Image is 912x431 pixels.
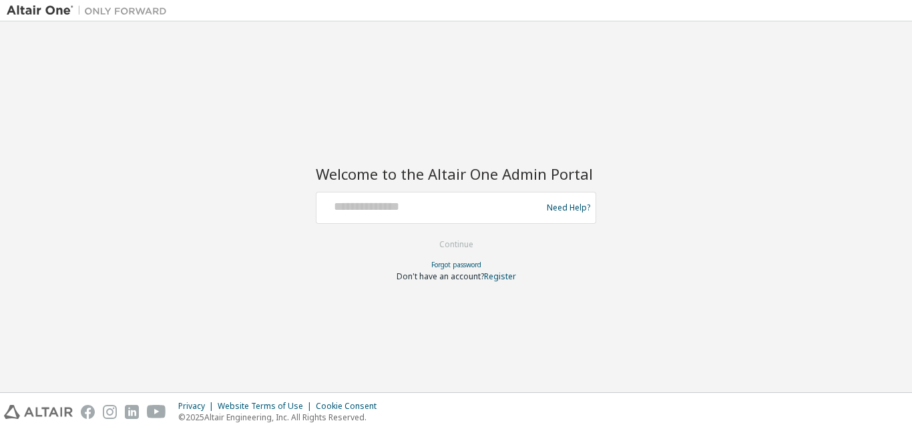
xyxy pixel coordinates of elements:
[4,405,73,419] img: altair_logo.svg
[81,405,95,419] img: facebook.svg
[431,260,481,269] a: Forgot password
[178,412,385,423] p: © 2025 Altair Engineering, Inc. All Rights Reserved.
[125,405,139,419] img: linkedin.svg
[218,401,316,412] div: Website Terms of Use
[178,401,218,412] div: Privacy
[7,4,174,17] img: Altair One
[547,207,590,208] a: Need Help?
[316,401,385,412] div: Cookie Consent
[484,271,516,282] a: Register
[397,271,484,282] span: Don't have an account?
[103,405,117,419] img: instagram.svg
[316,164,596,183] h2: Welcome to the Altair One Admin Portal
[147,405,166,419] img: youtube.svg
